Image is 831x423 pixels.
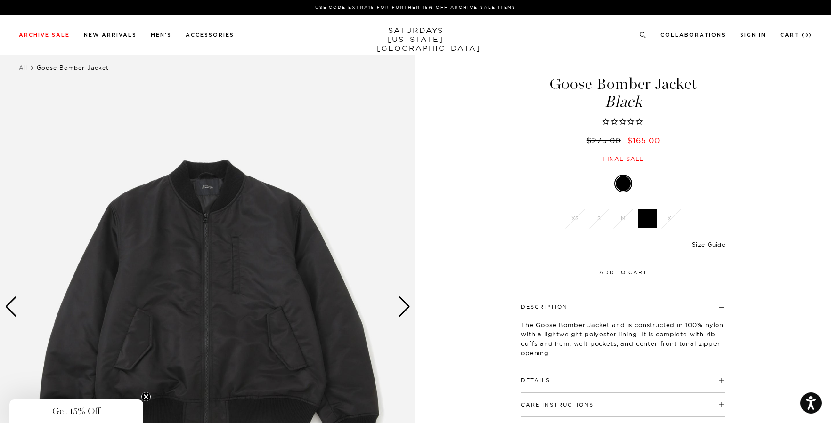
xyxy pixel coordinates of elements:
[9,399,143,423] div: Get 15% OffClose teaser
[521,378,550,383] button: Details
[520,117,727,127] span: Rated 0.0 out of 5 stars 0 reviews
[587,136,625,145] del: $275.00
[377,26,455,53] a: SATURDAYS[US_STATE][GEOGRAPHIC_DATA]
[19,64,27,71] a: All
[521,402,594,407] button: Care Instructions
[805,33,809,38] small: 0
[19,32,70,38] a: Archive Sale
[141,392,151,401] button: Close teaser
[84,32,137,38] a: New Arrivals
[52,406,100,417] span: Get 15% Off
[151,32,171,38] a: Men's
[627,136,660,145] span: $165.00
[616,176,631,191] label: Black
[521,320,725,358] p: The Goose Bomber Jacket and is constructed in 100% nylon with a lightweight polyester lining. It ...
[520,155,727,163] div: Final sale
[5,296,17,317] div: Previous slide
[638,209,657,228] label: L
[521,304,568,310] button: Description
[780,32,812,38] a: Cart (0)
[23,4,808,11] p: Use Code EXTRA15 for Further 15% Off Archive Sale Items
[520,94,727,110] span: Black
[37,64,109,71] span: Goose Bomber Jacket
[398,296,411,317] div: Next slide
[692,241,725,248] a: Size Guide
[186,32,234,38] a: Accessories
[740,32,766,38] a: Sign In
[660,32,726,38] a: Collaborations
[520,76,727,110] h1: Goose Bomber Jacket
[521,261,725,285] button: Add to Cart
